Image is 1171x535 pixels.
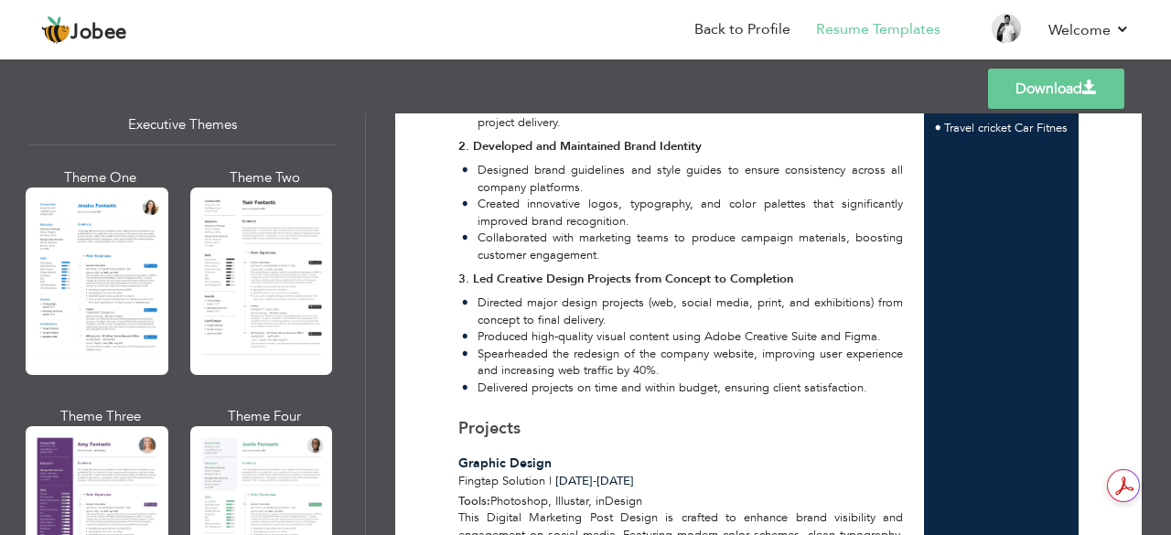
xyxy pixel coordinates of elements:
[1048,19,1130,41] a: Welcome
[593,473,596,489] span: -
[694,19,790,40] a: Back to Profile
[70,23,127,43] span: Jobee
[462,380,903,397] li: Delivered projects on time and within budget, ensuring client satisfaction.
[462,162,903,196] li: Designed brand guidelines and style guides to ensure consistency across all company platforms.
[29,105,336,144] div: Executive Themes
[816,19,940,40] a: Resume Templates
[194,168,337,187] div: Theme Two
[458,417,521,440] span: Projects
[458,473,545,489] span: Fingtap solution
[944,120,1068,136] span: Travel cricket Car Fitnes
[458,455,552,472] span: Graphic Design
[549,473,552,489] span: |
[458,138,702,155] strong: 2. Developed and Maintained Brand Identity
[41,16,127,45] a: Jobee
[462,230,903,263] li: Collaborated with marketing teams to produce campaign materials, boosting customer engagement.
[29,407,172,426] div: Theme Three
[462,294,903,328] li: Directed major design projects (web, social media, print, and exhibitions) from concept to final ...
[462,346,903,380] li: Spearheaded the redesign of the company website, improving user experience and increasing web tra...
[462,97,903,131] li: Improved teamwork and productivity, resulting in faster and higher-quality project delivery.
[490,493,642,509] span: Photoshop, Illustar, inDesign
[41,16,70,45] img: jobee.io
[555,473,634,489] span: [DATE] [DATE]
[194,407,337,426] div: Theme Four
[992,14,1021,43] img: Profile Img
[462,196,903,230] li: Created innovative logos, typography, and color palettes that significantly improved brand recogn...
[462,328,903,346] li: Produced high-quality visual content using Adobe Creative Suite and Figma.
[458,493,490,509] span: Tools:
[458,271,793,287] strong: 3. Led Creative Design Projects from Concept to Completion
[988,69,1124,109] a: Download
[29,168,172,187] div: Theme One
